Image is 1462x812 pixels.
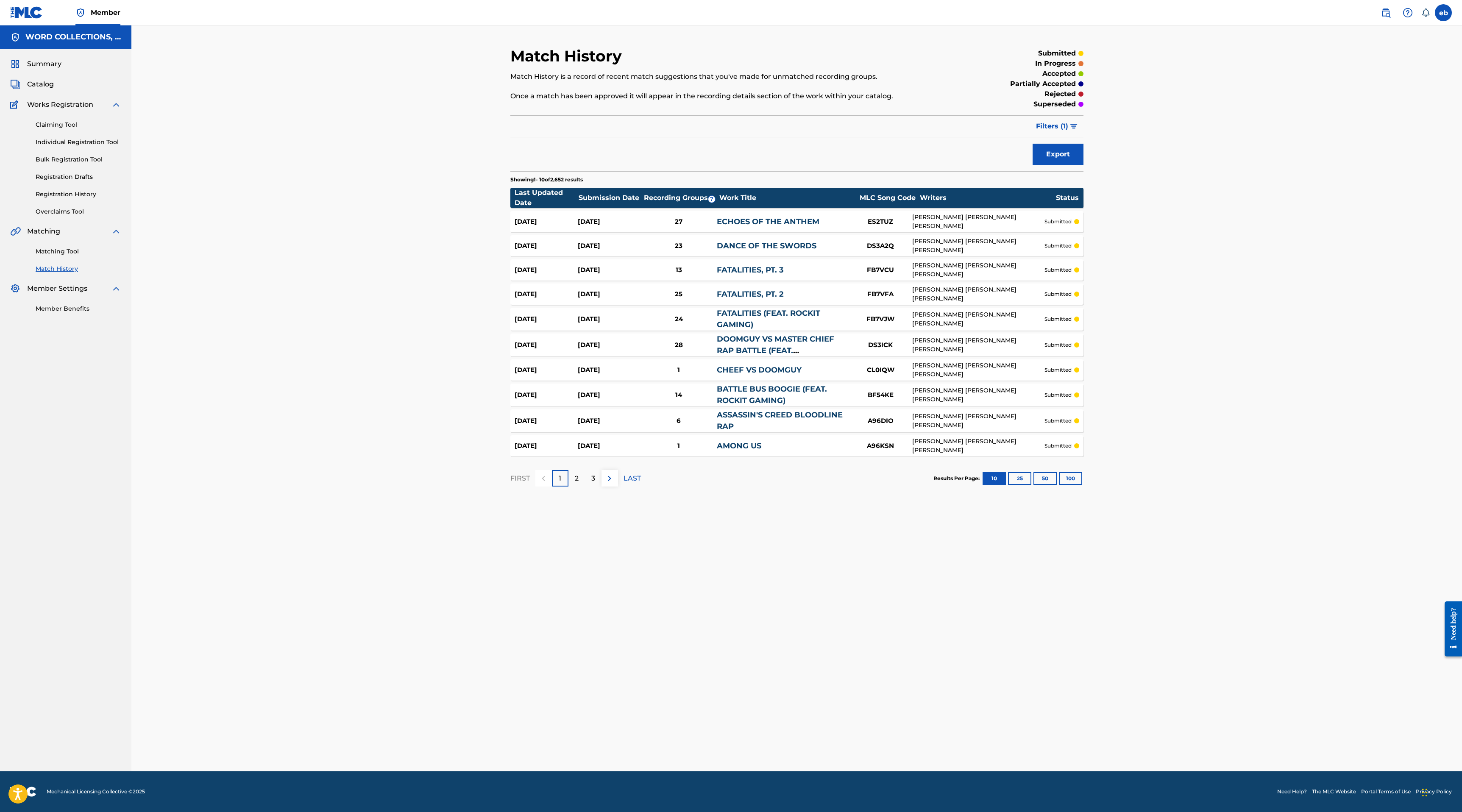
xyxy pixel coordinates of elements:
a: The MLC Website [1312,788,1356,795]
span: Catalog [27,79,54,89]
div: [DATE] [515,289,578,299]
div: [DATE] [515,390,578,400]
button: 10 [983,472,1006,485]
div: [DATE] [578,441,641,451]
a: CatalogCatalog [10,79,54,89]
a: DANCE OF THE SWORDS [717,241,816,250]
img: Member Settings [10,284,20,294]
img: expand [111,226,121,236]
a: Overclaims Tool [36,207,121,216]
p: rejected [1044,89,1076,99]
div: 28 [641,340,717,350]
p: submitted [1044,266,1072,274]
div: Chat Widget [1420,771,1462,812]
div: [DATE] [515,314,578,324]
p: submitted [1044,341,1072,349]
span: Member [91,8,120,17]
div: [DATE] [578,241,641,251]
div: ES2TUZ [849,217,912,227]
span: Member Settings [27,284,87,294]
a: AMONG US [717,441,761,450]
span: Mechanical Licensing Collective © 2025 [47,788,145,795]
div: [DATE] [578,416,641,426]
div: [DATE] [578,314,641,324]
a: ASSASSIN'S CREED BLOODLINE RAP [717,410,843,431]
div: [DATE] [515,241,578,251]
span: ? [708,196,715,203]
h2: Match History [510,47,626,66]
a: Match History [36,264,121,273]
button: 100 [1059,472,1082,485]
div: 13 [641,265,717,275]
div: Last Updated Date [515,188,578,208]
div: Status [1056,193,1079,203]
div: [DATE] [515,416,578,426]
a: Registration History [36,190,121,199]
p: Showing 1 - 10 of 2,652 results [510,176,583,184]
iframe: Resource Center [1438,595,1462,663]
div: [PERSON_NAME] [PERSON_NAME] [PERSON_NAME] [912,386,1044,404]
div: [PERSON_NAME] [PERSON_NAME] [PERSON_NAME] [912,336,1044,354]
div: [PERSON_NAME] [PERSON_NAME] [PERSON_NAME] [912,237,1044,255]
p: LAST [624,473,641,484]
a: Bulk Registration Tool [36,155,121,164]
a: SummarySummary [10,59,61,69]
p: Match History is a record of recent match suggestions that you've made for unmatched recording gr... [510,72,952,82]
div: A96DIO [849,416,912,426]
img: Works Registration [10,100,21,110]
div: [PERSON_NAME] [PERSON_NAME] [PERSON_NAME] [912,310,1044,328]
p: Results Per Page: [933,475,982,482]
img: expand [111,284,121,294]
div: [PERSON_NAME] [PERSON_NAME] [PERSON_NAME] [912,361,1044,379]
a: Need Help? [1277,788,1307,795]
div: [PERSON_NAME] [PERSON_NAME] [PERSON_NAME] [912,261,1044,279]
a: Member Benefits [36,304,121,313]
div: 1 [641,441,717,451]
a: BATTLE BUS BOOGIE (FEAT. ROCKIT GAMING) [717,384,827,405]
img: Accounts [10,32,20,42]
p: 2 [575,473,579,484]
div: DS3ICK [849,340,912,350]
p: partially accepted [1010,79,1076,89]
div: [DATE] [578,289,641,299]
div: [DATE] [578,265,641,275]
img: search [1381,8,1391,18]
span: Filters ( 1 ) [1036,121,1068,131]
div: MLC Song Code [856,193,919,203]
div: [DATE] [515,265,578,275]
a: Portal Terms of Use [1361,788,1411,795]
button: 25 [1008,472,1031,485]
a: DOOMGUY VS MASTER CHIEF RAP BATTLE (FEAT. TEAMHEADKICK) [717,334,834,367]
div: FB7VCU [849,265,912,275]
span: Summary [27,59,61,69]
div: 6 [641,416,717,426]
p: superseded [1033,99,1076,109]
div: [PERSON_NAME] [PERSON_NAME] [PERSON_NAME] [912,412,1044,430]
p: submitted [1044,290,1072,298]
p: submitted [1038,48,1076,58]
a: Privacy Policy [1416,788,1452,795]
img: right [604,473,615,484]
p: submitted [1044,315,1072,323]
div: [DATE] [578,365,641,375]
div: Submission Date [579,193,642,203]
p: submitted [1044,242,1072,250]
div: 14 [641,390,717,400]
a: FATALITIES, PT. 2 [717,289,784,299]
div: [DATE] [515,217,578,227]
a: Matching Tool [36,247,121,256]
img: filter [1070,124,1078,129]
p: 1 [559,473,561,484]
p: Once a match has been approved it will appear in the recording details section of the work within... [510,91,952,101]
div: [PERSON_NAME] [PERSON_NAME] [PERSON_NAME] [912,213,1044,231]
a: FATALITIES (FEAT. ROCKIT GAMING) [717,309,820,329]
div: Drag [1422,780,1427,805]
div: 1 [641,365,717,375]
a: Claiming Tool [36,120,121,129]
img: MLC Logo [10,6,43,19]
div: [PERSON_NAME] [PERSON_NAME] [PERSON_NAME] [912,437,1044,455]
p: 3 [591,473,595,484]
a: FATALITIES, PT. 3 [717,265,784,275]
div: [DATE] [515,340,578,350]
